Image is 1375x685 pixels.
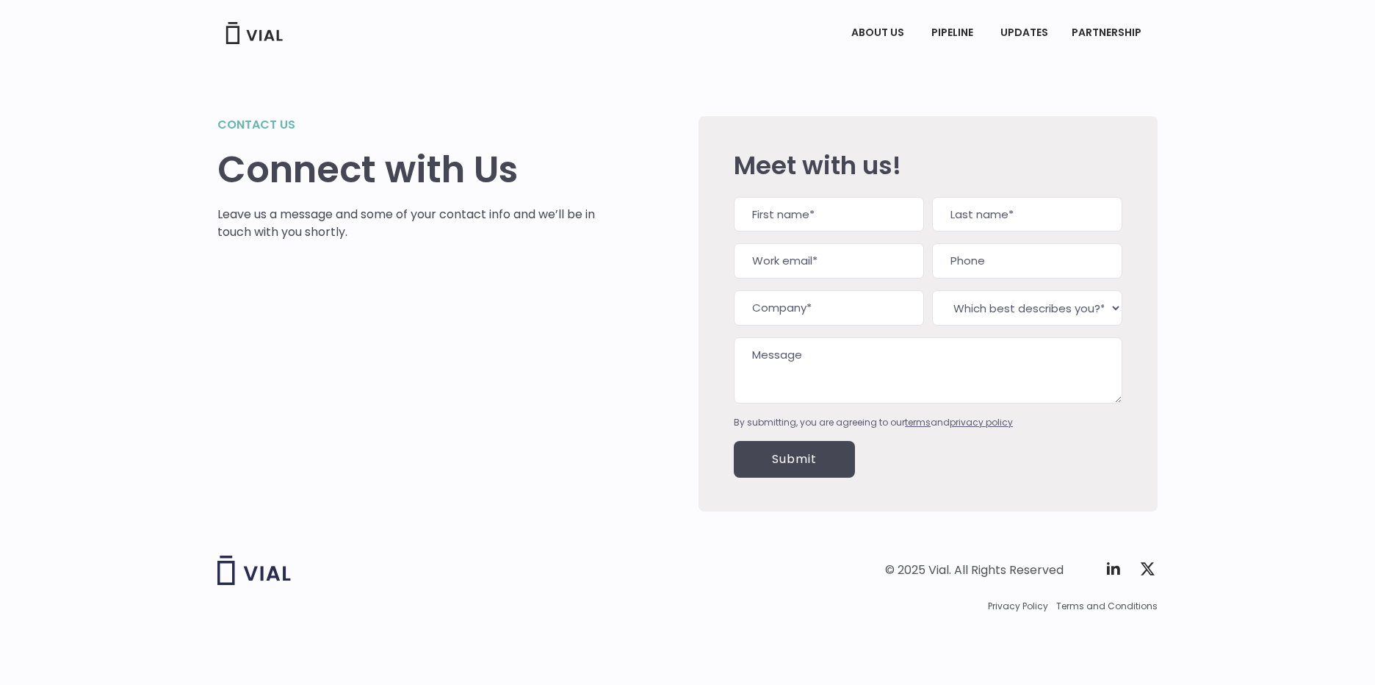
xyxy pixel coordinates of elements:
[885,562,1064,578] div: © 2025 Vial. All Rights Reserved
[734,290,924,326] input: Company*
[932,243,1122,279] input: Phone
[920,21,988,46] a: PIPELINEMenu Toggle
[950,416,1013,428] a: privacy policy
[217,206,596,241] p: Leave us a message and some of your contact info and we’ll be in touch with you shortly.
[905,416,931,428] a: terms
[988,600,1048,613] a: Privacy Policy
[225,22,284,44] img: Vial Logo
[1056,600,1158,613] a: Terms and Conditions
[840,21,919,46] a: ABOUT USMenu Toggle
[734,416,1122,429] div: By submitting, you are agreeing to our and
[932,197,1122,232] input: Last name*
[1060,21,1157,46] a: PARTNERSHIPMenu Toggle
[989,21,1059,46] a: UPDATES
[734,197,924,232] input: First name*
[217,556,291,585] img: Vial logo wih "Vial" spelled out
[734,441,855,478] input: Submit
[734,151,1122,179] h2: Meet with us!
[734,243,924,279] input: Work email*
[217,116,596,134] h2: Contact us
[217,148,596,191] h1: Connect with Us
